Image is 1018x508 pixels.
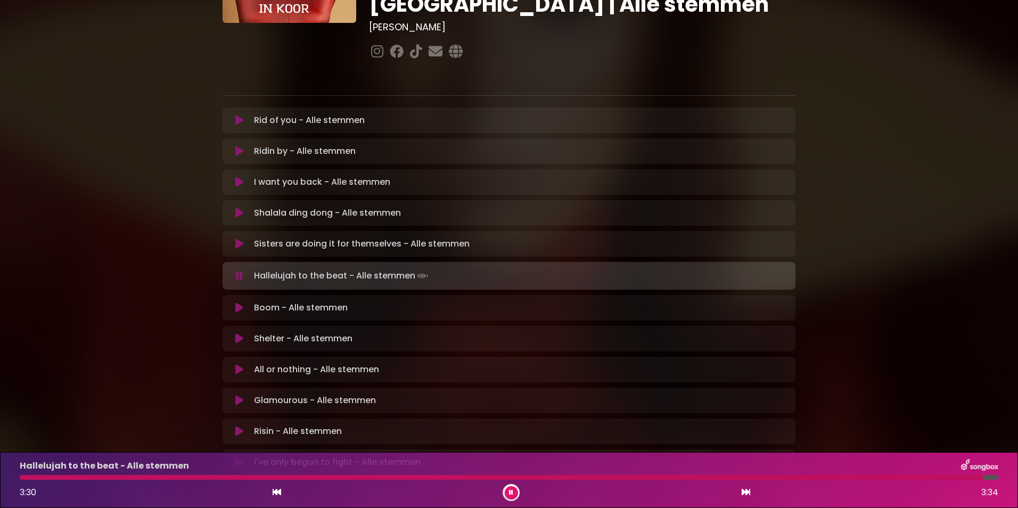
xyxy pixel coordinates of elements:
[254,114,365,127] p: Rid of you - Alle stemmen
[254,237,470,250] p: Sisters are doing it for themselves - Alle stemmen
[254,145,356,158] p: Ridin by - Alle stemmen
[981,486,998,499] span: 3:34
[20,486,36,498] span: 3:30
[254,394,376,407] p: Glamourous - Alle stemmen
[369,21,795,33] h3: [PERSON_NAME]
[254,207,401,219] p: Shalala ding dong - Alle stemmen
[254,332,352,345] p: Shelter - Alle stemmen
[20,460,189,472] p: Hallelujah to the beat - Alle stemmen
[254,363,379,376] p: All or nothing - Alle stemmen
[254,176,390,189] p: I want you back - Alle stemmen
[254,268,430,283] p: Hallelujah to the beat - Alle stemmen
[415,268,430,283] img: waveform4.gif
[254,301,348,314] p: Boom - Alle stemmen
[254,425,342,438] p: Risin - Alle stemmen
[961,459,998,473] img: songbox-logo-white.png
